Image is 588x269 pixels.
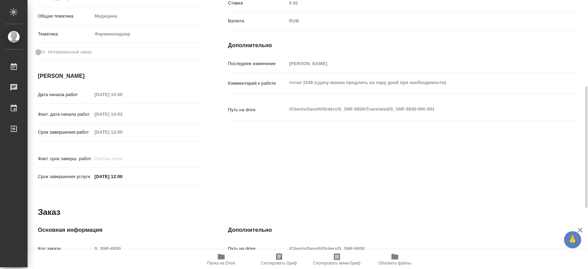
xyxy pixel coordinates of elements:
[92,154,152,164] input: Пустое поле
[228,41,580,50] h4: Дополнительно
[92,109,152,119] input: Пустое поле
[38,155,92,162] p: Факт. срок заверш. работ
[38,91,92,98] p: Дата начала работ
[228,106,287,113] p: Путь на drive
[228,60,287,67] p: Последнее изменение
[92,244,200,254] input: Пустое поле
[228,245,287,252] p: Путь на drive
[38,173,92,180] p: Срок завершения услуги
[38,207,60,218] h2: Заказ
[313,261,360,266] span: Скопировать мини-бриф
[92,10,200,22] div: Медицина
[308,250,366,269] button: Скопировать мини-бриф
[287,77,551,89] textarea: тотал 3148 (сдачу можно продлить на пару дней при необходимости)
[287,15,551,27] div: RUB
[250,250,308,269] button: Скопировать бриф
[287,103,551,115] textarea: /Clients/Sanofi/Orders/S_SNF-6930/Translated/S_SNF-6930-WK-001
[48,49,92,55] span: Нотариальный заказ
[92,90,152,100] input: Пустое поле
[38,13,92,20] p: Общая тематика
[38,245,92,252] p: Код заказа
[366,250,424,269] button: Обновить файлы
[564,231,581,248] button: 🙏
[228,18,287,24] p: Валюта
[207,261,235,266] span: Папка на Drive
[38,129,92,136] p: Срок завершения работ
[92,172,152,182] input: ✎ Введи что-нибудь
[261,261,297,266] span: Скопировать бриф
[38,226,200,234] h4: Основная информация
[38,72,200,80] h4: [PERSON_NAME]
[92,28,200,40] div: Фармаконадзор
[38,111,92,118] p: Факт. дата начала работ
[287,244,551,254] input: Пустое поле
[38,31,92,38] p: Тематика
[192,250,250,269] button: Папка на Drive
[228,80,287,87] p: Комментарий к работе
[567,232,578,247] span: 🙏
[228,226,580,234] h4: Дополнительно
[378,261,411,266] span: Обновить файлы
[92,127,152,137] input: Пустое поле
[287,59,551,69] input: Пустое поле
